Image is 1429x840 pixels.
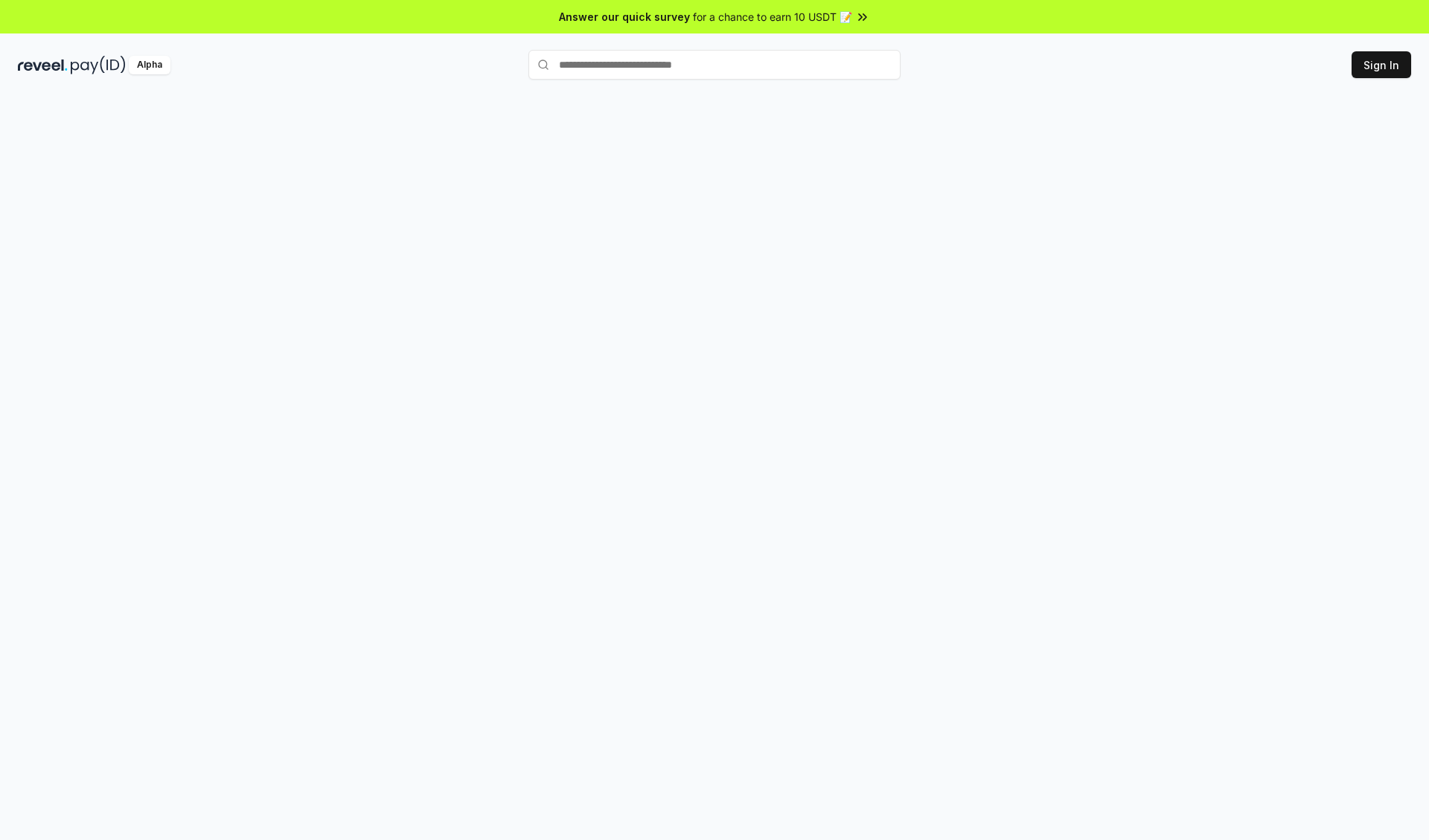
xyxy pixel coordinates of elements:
img: pay_id [71,56,126,74]
img: reveel_dark [18,56,68,74]
span: Answer our quick survey [559,9,690,25]
div: Alpha [129,56,170,74]
span: for a chance to earn 10 USDT 📝 [693,9,852,25]
button: Sign In [1352,51,1411,78]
